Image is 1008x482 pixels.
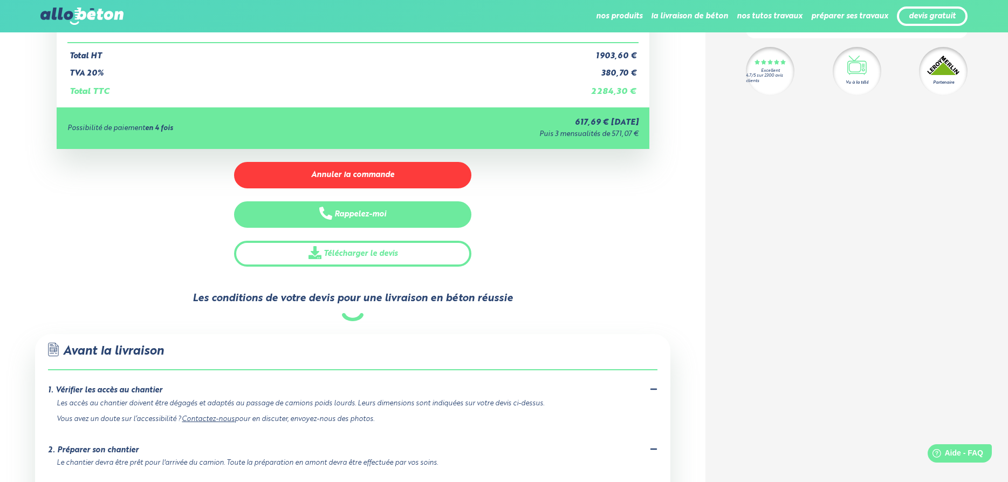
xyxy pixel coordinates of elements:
iframe: Help widget launcher [912,440,996,470]
div: 4.7/5 sur 2300 avis clients [746,73,794,83]
td: Total TTC [67,78,564,97]
td: 1 903,60 € [563,43,638,61]
a: Télécharger le devis [234,241,471,267]
div: Partenaire [933,79,954,86]
div: 617,69 € [DATE] [362,118,639,127]
button: Annuler la commande [234,162,471,188]
div: 1. Vérifier les accès au chantier [48,386,162,395]
div: Excellent [761,69,780,73]
li: la livraison de béton [651,3,728,29]
strong: en 4 fois [145,125,173,132]
div: Les conditions de votre devis pour une livraison en béton réussie [193,293,513,304]
li: nos tutos travaux [737,3,803,29]
div: Les accès au chantier doivent être dégagés et adaptés au passage de camions poids lourds. Leurs d... [57,400,644,424]
li: préparer ses travaux [811,3,888,29]
img: allobéton [40,8,124,25]
div: Vu à la télé [846,79,868,86]
div: Le chantier devra être prêt pour l'arrivée du camion. Toute la préparation en amont devra être ef... [57,459,644,467]
td: Total HT [67,43,564,61]
div: Avant la livraison [48,343,657,370]
div: 2. Préparer son chantier [48,446,139,455]
td: TVA 20% [67,60,564,78]
li: nos produits [596,3,642,29]
td: 380,70 € [563,60,638,78]
a: devis gratuit [909,12,956,21]
div: Puis 3 mensualités de 571,07 € [362,131,639,139]
td: 2 284,30 € [563,78,638,97]
a: Contactez-nous [182,416,235,423]
div: Possibilité de paiement [67,125,362,133]
button: Rappelez-moi [234,201,471,228]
